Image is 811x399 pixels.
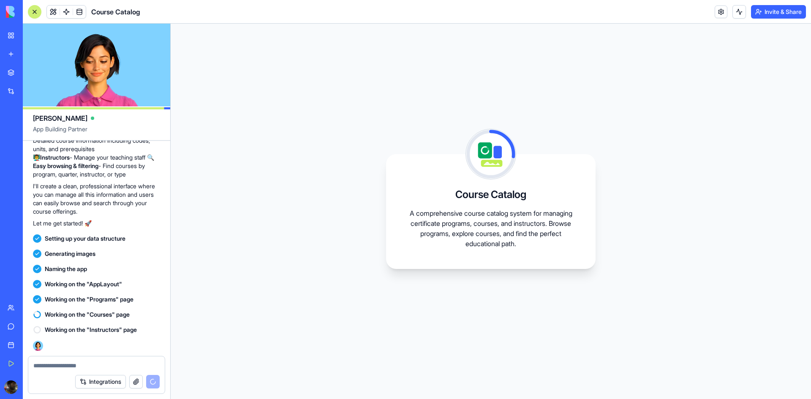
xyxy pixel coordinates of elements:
p: 📋 - Track programs with costs, duration, and requirements 📚 - Detailed course information includi... [33,119,160,179]
span: Course Catalog [91,7,140,17]
p: Let me get started! 🚀 [33,219,160,228]
span: [PERSON_NAME] [33,113,87,123]
span: Working on the "Programs" page [45,295,133,304]
strong: Easy browsing & filtering [33,162,98,169]
strong: Instructors [40,154,70,161]
button: Integrations [75,375,126,388]
span: Working on the "Instructors" page [45,326,137,334]
p: I'll create a clean, professional interface where you can manage all this information and users c... [33,182,160,216]
span: Working on the "Courses" page [45,310,130,319]
img: ACg8ocLVDLySgDo-mLuM5TxgTUPSEdDOZwEWnMynaiDBCszSPMQodps=s96-c [4,380,18,394]
span: App Building Partner [33,125,160,140]
span: Setting up your data structure [45,234,125,243]
span: Working on the "AppLayout" [45,280,122,288]
img: logo [6,6,58,18]
h3: Course Catalog [455,188,526,201]
span: Naming the app [45,265,87,273]
p: A comprehensive course catalog system for managing certificate programs, courses, and instructors... [406,208,575,249]
span: Generating images [45,250,95,258]
button: Invite & Share [751,5,806,19]
img: Ella_00000_wcx2te.png [33,341,43,351]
